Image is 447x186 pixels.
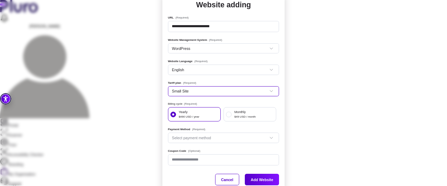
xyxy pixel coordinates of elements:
label: Coupon Code [168,149,200,154]
span: (Required) [175,15,189,20]
label: Tariff plan [168,81,196,86]
span: (Required) [183,81,196,85]
button: Add Website [245,174,279,185]
label: Website Language [168,59,208,65]
p: $49 [234,115,239,119]
span: USD / year [185,115,199,119]
div: Payment Method [168,133,279,143]
div: Website Management System [168,43,279,53]
label: Billing cycle [168,102,279,106]
label: Payment Method [168,127,205,133]
span: Yearly [176,110,202,119]
span: (Required) [192,127,205,132]
span: USD / month [240,115,256,119]
span: (Required) [184,102,197,106]
span: Tariff plan [172,86,275,96]
h2: Website adding [168,1,279,10]
div: Tariff plan [168,86,279,96]
span: Website Language [172,65,275,75]
button: Cancel [215,174,239,185]
p: $490 [179,115,185,119]
label: Website Management System [168,38,222,43]
span: (Optional) [188,149,200,153]
span: Monthly [232,110,258,119]
span: (Required) [209,38,222,42]
label: URL [168,15,189,21]
span: (Required) [195,59,208,64]
input: Coupon Code [168,154,279,166]
input: URL [168,21,279,32]
span: Website Management System [172,44,275,53]
div: Website Language [168,65,279,75]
